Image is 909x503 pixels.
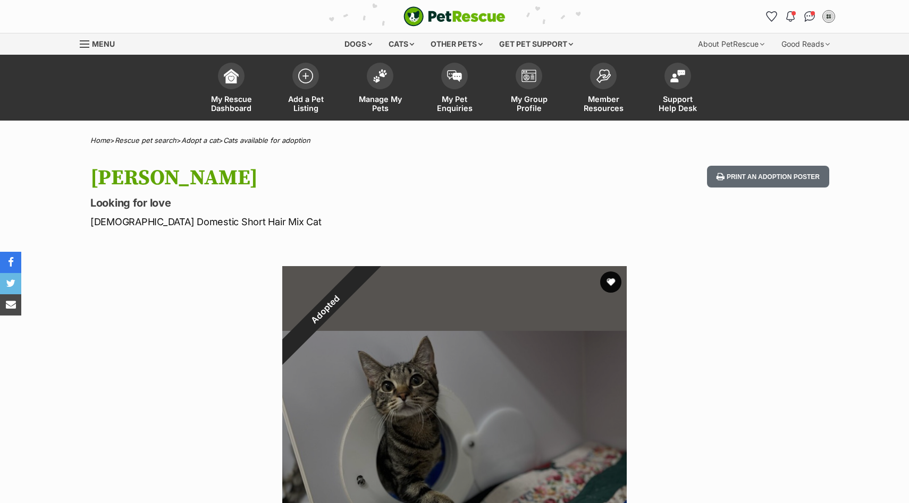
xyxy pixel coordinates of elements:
[90,195,540,210] p: Looking for love
[654,95,702,113] span: Support Help Desk
[90,215,540,229] p: [DEMOGRAPHIC_DATA] Domestic Short Hair Mix Cat
[670,70,685,82] img: help-desk-icon-fdf02630f3aa405de69fd3d07c3f3aa587a6932b1a1747fa1d2bba05be0121f9.svg
[492,57,566,121] a: My Group Profile
[337,33,380,55] div: Dogs
[447,70,462,82] img: pet-enquiries-icon-7e3ad2cf08bfb03b45e93fb7055b45f3efa6380592205ae92323e6603595dc1f.svg
[431,95,478,113] span: My Pet Enquiries
[691,33,772,55] div: About PetRescue
[194,57,268,121] a: My Rescue Dashboard
[820,8,837,25] button: My account
[774,33,837,55] div: Good Reads
[181,136,218,144] a: Adopt a cat
[521,70,536,82] img: group-profile-icon-3fa3cf56718a62981997c0bc7e787c4b2cf8bcc04b72c1350f741eb67cf2f40e.svg
[763,8,837,25] ul: Account quick links
[641,57,715,121] a: Support Help Desk
[823,11,834,22] img: Out of the Woods Rescue profile pic
[92,39,115,48] span: Menu
[423,33,490,55] div: Other pets
[596,69,611,83] img: member-resources-icon-8e73f808a243e03378d46382f2149f9095a855e16c252ad45f914b54edf8863c.svg
[403,6,506,27] img: logo-cat-932fe2b9b8326f06289b0f2fb663e598f794de774fb13d1741a6617ecf9a85b4.svg
[258,242,392,376] div: Adopted
[298,69,313,83] img: add-pet-listing-icon-0afa8454b4691262ce3f59096e99ab1cd57d4a30225e0717b998d2c9b9846f56.svg
[566,57,641,121] a: Member Resources
[600,271,621,293] button: favourite
[417,57,492,121] a: My Pet Enquiries
[381,33,422,55] div: Cats
[115,136,176,144] a: Rescue pet search
[282,95,330,113] span: Add a Pet Listing
[207,95,255,113] span: My Rescue Dashboard
[786,11,795,22] img: notifications-46538b983faf8c2785f20acdc204bb7945ddae34d4c08c2a6579f10ce5e182be.svg
[782,8,799,25] button: Notifications
[505,95,553,113] span: My Group Profile
[403,6,506,27] a: PetRescue
[80,33,122,53] a: Menu
[64,137,845,144] div: > > >
[492,33,580,55] div: Get pet support
[268,57,343,121] a: Add a Pet Listing
[223,136,310,144] a: Cats available for adoption
[373,69,388,83] img: manage-my-pets-icon-02211641906a0b7f246fdf0571729dbe1e7629f14944591b6c1af311fb30b64b.svg
[707,166,829,187] button: Print an adoption poster
[801,8,818,25] a: Conversations
[90,166,540,190] h1: [PERSON_NAME]
[579,95,627,113] span: Member Resources
[804,11,815,22] img: chat-41dd97257d64d25036548639549fe6c8038ab92f7586957e7f3b1b290dea8141.svg
[224,69,239,83] img: dashboard-icon-eb2f2d2d3e046f16d808141f083e7271f6b2e854fb5c12c21221c1fb7104beca.svg
[356,95,404,113] span: Manage My Pets
[763,8,780,25] a: Favourites
[343,57,417,121] a: Manage My Pets
[90,136,110,144] a: Home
